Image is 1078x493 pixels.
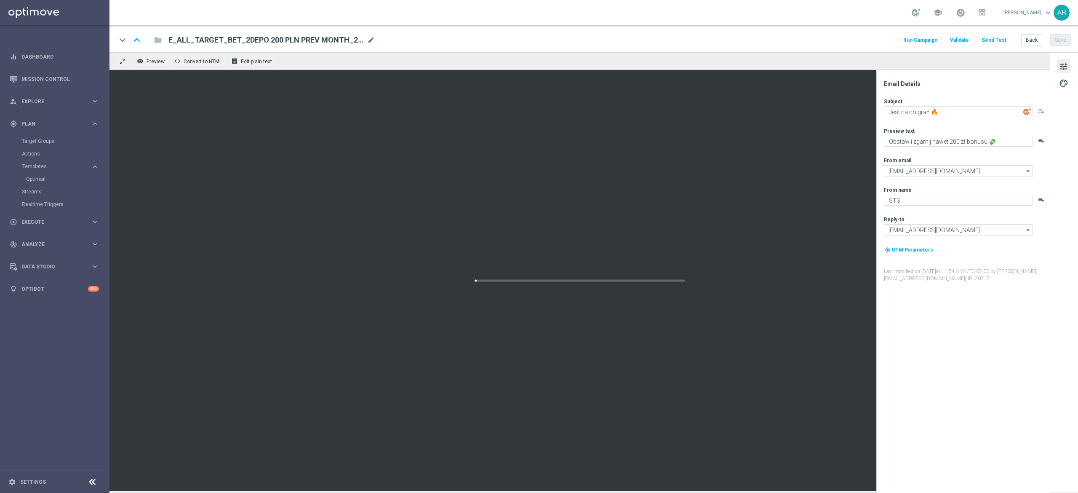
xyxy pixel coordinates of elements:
[1038,196,1045,203] button: playlist_add
[22,150,88,157] a: Actions
[91,218,99,226] i: keyboard_arrow_right
[22,201,88,208] a: Realtime Triggers
[22,163,99,170] button: Templates keyboard_arrow_right
[22,147,109,160] div: Actions
[137,58,144,64] i: remove_red_eye
[1054,5,1070,21] div: AB
[231,58,238,64] i: receipt
[933,8,942,17] span: school
[21,278,88,300] a: Optibot
[10,218,17,226] i: play_circle_outline
[22,185,109,198] div: Streams
[21,121,91,126] span: Plan
[135,56,168,67] button: remove_red_eye Preview
[21,220,91,225] span: Execute
[884,187,912,193] label: From name
[10,218,91,226] div: Execute
[184,59,222,64] span: Convert to HTML
[884,245,934,255] button: my_location UTM Parameters
[1059,61,1068,72] span: tune
[884,224,1033,236] input: Select
[902,35,939,46] button: Run Campaign
[172,56,226,67] button: code Convert to HTML
[884,216,905,223] label: Reply-to
[1057,59,1070,73] button: tune
[9,54,99,60] button: equalizer Dashboard
[168,35,364,45] span: E_ALL_TARGET_BET_2DEPO 200 PLN PREV MONTH_200825(1)
[1024,225,1033,236] i: arrow_drop_down
[9,263,99,270] button: Data Studio keyboard_arrow_right
[1038,137,1045,144] button: playlist_add
[980,35,1008,46] button: Send Test
[965,276,990,281] span: | ID: 20217
[10,278,99,300] div: Optibot
[131,34,143,46] i: keyboard_arrow_up
[9,219,99,225] button: play_circle_outline Execute keyboard_arrow_right
[9,286,99,292] button: lightbulb Optibot +10
[241,59,272,64] span: Edit plain text
[21,46,99,68] a: Dashboard
[229,56,276,67] button: receipt Edit plain text
[10,241,17,248] i: track_changes
[884,98,902,105] label: Subject
[22,164,83,169] span: Templates
[10,120,17,128] i: gps_fixed
[91,97,99,105] i: keyboard_arrow_right
[91,120,99,128] i: keyboard_arrow_right
[91,240,99,248] i: keyboard_arrow_right
[20,480,46,485] a: Settings
[1043,8,1053,17] span: keyboard_arrow_down
[10,98,91,105] div: Explore
[1003,6,1054,19] a: [PERSON_NAME]keyboard_arrow_down
[10,53,17,61] i: equalizer
[10,120,91,128] div: Plan
[1023,108,1031,115] img: optiGenie.svg
[174,58,181,64] span: code
[892,247,933,253] span: UTM Parameters
[1021,34,1042,46] button: Back
[22,135,109,147] div: Target Groups
[885,247,891,253] i: my_location
[22,164,91,169] div: Templates
[1050,34,1071,46] button: Save
[21,68,99,90] a: Mission Control
[91,163,99,171] i: keyboard_arrow_right
[21,264,91,269] span: Data Studio
[950,37,969,43] span: Validate
[26,176,88,182] a: Optimail
[949,35,970,46] button: Validate
[1024,166,1033,177] i: arrow_drop_down
[10,263,91,271] div: Data Studio
[9,241,99,248] button: track_changes Analyze keyboard_arrow_right
[1038,108,1045,115] button: playlist_add
[884,157,911,164] label: From email
[22,138,88,145] a: Target Groups
[884,165,1033,177] input: Select
[1057,76,1070,90] button: palette
[10,98,17,105] i: person_search
[26,173,109,185] div: Optimail
[147,59,165,64] span: Preview
[884,128,915,134] label: Preview text
[10,285,17,293] i: lightbulb
[9,76,99,83] button: Mission Control
[21,242,91,247] span: Analyze
[884,80,1049,88] div: Email Details
[367,36,375,44] span: mode_edit
[9,98,99,105] button: person_search Explore keyboard_arrow_right
[9,121,99,127] button: gps_fixed Plan keyboard_arrow_right
[10,46,99,68] div: Dashboard
[10,68,99,90] div: Mission Control
[22,188,88,195] a: Streams
[22,198,109,211] div: Realtime Triggers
